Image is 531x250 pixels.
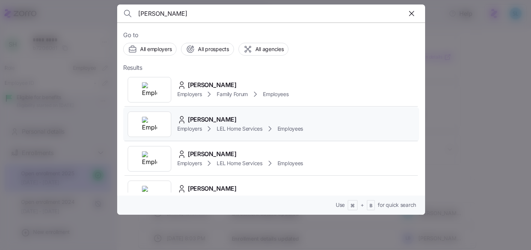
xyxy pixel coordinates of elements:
img: Employer logo [142,82,157,97]
img: Employer logo [142,186,157,201]
span: Go to [123,30,419,40]
span: Results [123,63,142,72]
span: for quick search [378,201,416,209]
span: Employers [177,90,202,98]
span: + [361,201,364,209]
img: Employer logo [142,151,157,166]
button: All employers [123,43,176,56]
img: Employer logo [142,117,157,132]
span: Employers [177,125,202,133]
span: [PERSON_NAME] [188,115,237,124]
span: ⌘ [350,203,355,209]
span: Employees [278,160,303,167]
span: Family Forum [217,90,248,98]
button: All prospects [181,43,234,56]
span: [PERSON_NAME] [188,184,237,193]
span: [PERSON_NAME] [188,149,237,159]
button: All agencies [238,43,289,56]
span: Employees [278,125,303,133]
span: Use [336,201,345,209]
span: All agencies [255,45,284,53]
span: LEL Home Services [217,160,262,167]
span: All prospects [198,45,229,53]
span: B [370,203,373,209]
span: [PERSON_NAME] [188,80,237,90]
span: Employees [263,90,288,98]
span: Employers [177,160,202,167]
span: LEL Home Services [217,125,262,133]
span: All employers [140,45,172,53]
